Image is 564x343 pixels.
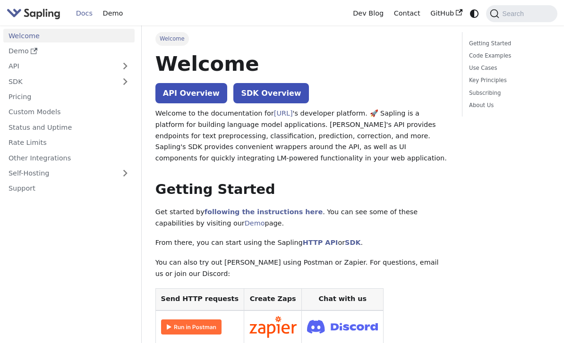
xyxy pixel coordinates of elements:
[3,90,135,104] a: Pricing
[3,59,116,73] a: API
[155,108,448,164] p: Welcome to the documentation for 's developer platform. 🚀 Sapling is a platform for building lang...
[469,64,547,73] a: Use Cases
[469,101,547,110] a: About Us
[155,288,244,310] th: Send HTTP requests
[348,6,388,21] a: Dev Blog
[155,32,448,45] nav: Breadcrumbs
[7,7,64,20] a: Sapling.aiSapling.ai
[345,239,360,246] a: SDK
[389,6,426,21] a: Contact
[249,316,297,338] img: Connect in Zapier
[98,6,128,21] a: Demo
[161,319,222,335] img: Run in Postman
[3,120,135,134] a: Status and Uptime
[469,51,547,60] a: Code Examples
[155,257,448,280] p: You can also try out [PERSON_NAME] using Postman or Zapier. For questions, email us or join our D...
[3,136,135,150] a: Rate Limits
[155,181,448,198] h2: Getting Started
[469,39,547,48] a: Getting Started
[244,288,302,310] th: Create Zaps
[205,208,323,216] a: following the instructions here
[469,89,547,98] a: Subscribing
[155,51,448,76] h1: Welcome
[3,44,135,58] a: Demo
[245,219,265,227] a: Demo
[155,32,189,45] span: Welcome
[233,83,308,103] a: SDK Overview
[274,109,293,117] a: [URL]
[307,317,378,336] img: Join Discord
[499,10,530,17] span: Search
[3,29,135,42] a: Welcome
[3,75,116,88] a: SDK
[469,76,547,85] a: Key Principles
[468,7,481,20] button: Switch between dark and light mode (currently system mode)
[116,75,135,88] button: Expand sidebar category 'SDK'
[116,59,135,73] button: Expand sidebar category 'API'
[155,207,448,229] p: Get started by . You can see some of these capabilities by visiting our page.
[303,239,338,246] a: HTTP API
[3,105,135,119] a: Custom Models
[155,83,227,103] a: API Overview
[155,237,448,249] p: From there, you can start using the Sapling or .
[3,151,135,165] a: Other Integrations
[302,288,384,310] th: Chat with us
[3,182,135,195] a: Support
[486,5,557,22] button: Search (Command+K)
[425,6,467,21] a: GitHub
[71,6,98,21] a: Docs
[3,167,135,180] a: Self-Hosting
[7,7,60,20] img: Sapling.ai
